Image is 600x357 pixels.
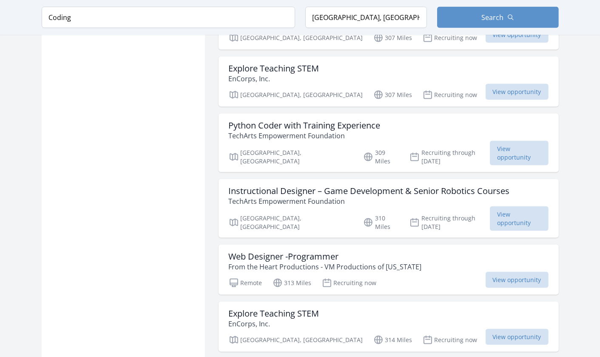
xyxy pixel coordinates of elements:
[490,141,549,166] span: View opportunity
[219,302,559,352] a: Explore Teaching STEM EnCorps, Inc. [GEOGRAPHIC_DATA], [GEOGRAPHIC_DATA] 314 Miles Recruiting now...
[219,57,559,107] a: Explore Teaching STEM EnCorps, Inc. [GEOGRAPHIC_DATA], [GEOGRAPHIC_DATA] 307 Miles Recruiting now...
[229,335,363,345] p: [GEOGRAPHIC_DATA], [GEOGRAPHIC_DATA]
[229,120,381,131] h3: Python Coder with Training Experience
[229,186,510,196] h3: Instructional Designer – Game Development & Senior Robotics Courses
[373,335,412,345] p: 314 Miles
[219,114,559,172] a: Python Coder with Training Experience TechArts Empowerment Foundation [GEOGRAPHIC_DATA], [GEOGRAP...
[273,278,312,288] p: 313 Miles
[229,74,319,84] p: EnCorps, Inc.
[229,90,363,100] p: [GEOGRAPHIC_DATA], [GEOGRAPHIC_DATA]
[486,84,549,100] span: View opportunity
[322,278,377,288] p: Recruiting now
[482,12,504,23] span: Search
[219,245,559,295] a: Web Designer -Programmer From the Heart Productions - VM Productions of [US_STATE] Remote 313 Mil...
[229,278,262,288] p: Remote
[373,33,412,43] p: 307 Miles
[229,319,319,329] p: EnCorps, Inc.
[305,7,427,28] input: Location
[229,149,353,166] p: [GEOGRAPHIC_DATA], [GEOGRAPHIC_DATA]
[373,90,412,100] p: 307 Miles
[437,7,559,28] button: Search
[229,63,319,74] h3: Explore Teaching STEM
[423,335,478,345] p: Recruiting now
[486,27,549,43] span: View opportunity
[490,206,549,231] span: View opportunity
[486,329,549,345] span: View opportunity
[409,149,490,166] p: Recruiting through [DATE]
[229,131,381,141] p: TechArts Empowerment Foundation
[219,179,559,238] a: Instructional Designer – Game Development & Senior Robotics Courses TechArts Empowerment Foundati...
[363,214,399,231] p: 310 Miles
[229,251,422,262] h3: Web Designer -Programmer
[229,196,510,206] p: TechArts Empowerment Foundation
[229,262,422,272] p: From the Heart Productions - VM Productions of [US_STATE]
[423,33,478,43] p: Recruiting now
[229,214,353,231] p: [GEOGRAPHIC_DATA], [GEOGRAPHIC_DATA]
[229,308,319,319] h3: Explore Teaching STEM
[42,7,295,28] input: Keyword
[423,90,478,100] p: Recruiting now
[363,149,399,166] p: 309 Miles
[409,214,490,231] p: Recruiting through [DATE]
[486,272,549,288] span: View opportunity
[229,33,363,43] p: [GEOGRAPHIC_DATA], [GEOGRAPHIC_DATA]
